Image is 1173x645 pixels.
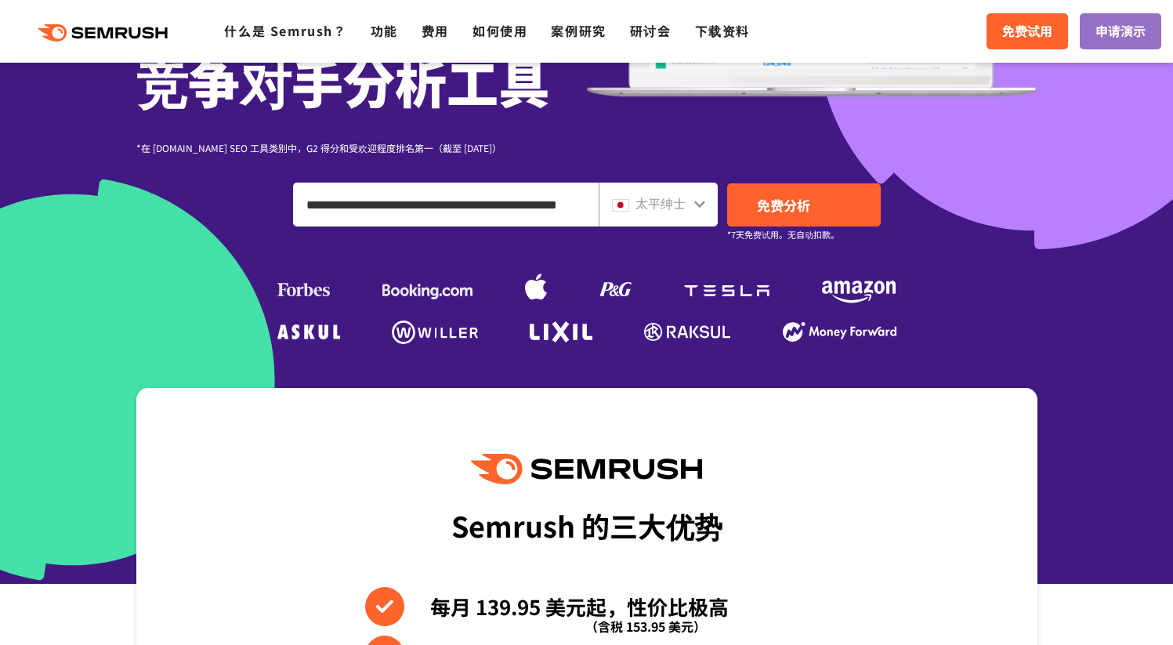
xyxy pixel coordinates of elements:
[294,183,598,226] input: 输入域名、关键字或 URL
[1002,21,1052,40] font: 免费试用
[585,617,706,636] font: （含税 153.95 美元）
[551,21,606,40] a: 案例研究
[1080,13,1161,49] a: 申请演示
[136,43,550,118] font: 竞争对手分析工具
[635,194,686,212] font: 太平绅士
[695,21,750,40] a: 下载资料
[136,141,501,154] font: *在 [DOMAIN_NAME] SEO 工具类别中，G2 得分和受欢迎程度排名第一（截至 [DATE]）
[472,21,527,40] a: 如何使用
[224,21,346,40] a: 什么是 Semrush？
[422,21,449,40] a: 费用
[757,195,810,215] font: 免费分析
[430,592,729,621] font: 每月 139.95 美元起，性价比极高
[727,183,881,226] a: 免费分析
[371,21,398,40] a: 功能
[987,13,1068,49] a: 免费试用
[471,454,701,484] img: Semrush
[630,21,672,40] a: 研讨会
[451,505,722,545] font: Semrush 的三大优势
[1095,21,1146,40] font: 申请演示
[727,228,839,241] font: *7天免费试用。无自动扣款。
